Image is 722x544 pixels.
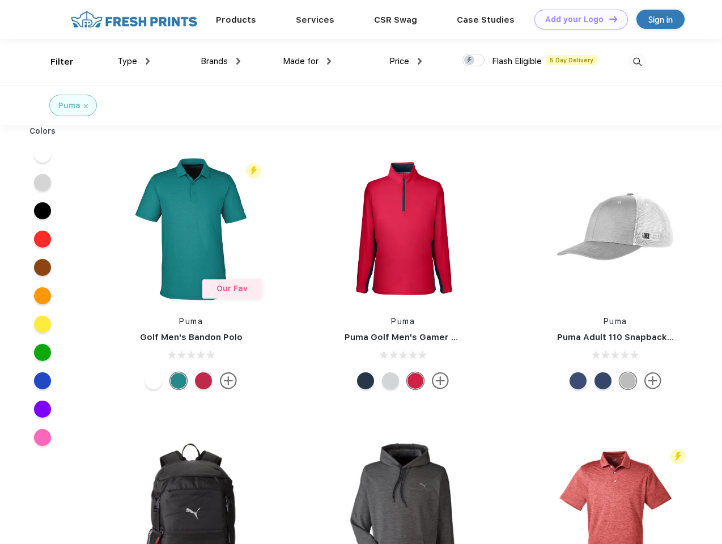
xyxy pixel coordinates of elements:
[216,15,256,25] a: Products
[594,372,611,389] div: Peacoat with Qut Shd
[619,372,636,389] div: Quarry with Brt Whit
[195,372,212,389] div: Ski Patrol
[67,10,201,29] img: fo%20logo%202.webp
[357,372,374,389] div: Navy Blazer
[670,449,686,464] img: flash_active_toggle.svg
[117,56,137,66] span: Type
[418,58,422,65] img: dropdown.png
[246,163,261,178] img: flash_active_toggle.svg
[296,15,334,25] a: Services
[50,56,74,69] div: Filter
[546,55,597,65] span: 5 Day Delivery
[283,56,318,66] span: Made for
[492,56,542,66] span: Flash Eligible
[389,56,409,66] span: Price
[648,13,673,26] div: Sign in
[116,154,266,304] img: func=resize&h=266
[391,317,415,326] a: Puma
[84,104,88,108] img: filter_cancel.svg
[382,372,399,389] div: High Rise
[644,372,661,389] img: more.svg
[604,317,627,326] a: Puma
[21,125,65,137] div: Colors
[170,372,187,389] div: Green Lagoon
[179,317,203,326] a: Puma
[609,16,617,22] img: DT
[140,332,243,342] a: Golf Men's Bandon Polo
[146,58,150,65] img: dropdown.png
[432,372,449,389] img: more.svg
[540,154,691,304] img: func=resize&h=266
[328,154,478,304] img: func=resize&h=266
[545,15,604,24] div: Add your Logo
[236,58,240,65] img: dropdown.png
[220,372,237,389] img: more.svg
[58,100,80,112] div: Puma
[374,15,417,25] a: CSR Swag
[201,56,228,66] span: Brands
[628,53,647,71] img: desktop_search.svg
[570,372,587,389] div: Peacoat Qut Shd
[216,284,248,293] span: Our Fav
[636,10,685,29] a: Sign in
[345,332,524,342] a: Puma Golf Men's Gamer Golf Quarter-Zip
[145,372,162,389] div: Bright White
[327,58,331,65] img: dropdown.png
[407,372,424,389] div: Ski Patrol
